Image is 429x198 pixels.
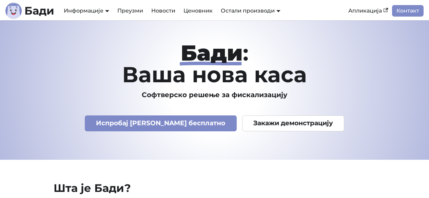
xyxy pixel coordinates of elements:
a: Преузми [113,5,147,17]
b: Бади [24,5,54,16]
a: Остали производи [221,7,280,14]
strong: Бади [181,40,243,66]
a: Закажи демонстрацију [242,115,345,131]
a: Ценовник [179,5,217,17]
a: Информације [64,7,109,14]
img: Лого [5,3,22,19]
h3: Софтверско решење за фискализацију [27,91,403,99]
a: ЛогоБади [5,3,54,19]
a: Новости [147,5,179,17]
a: Апликација [344,5,392,17]
a: Контакт [392,5,424,17]
a: Испробај [PERSON_NAME] бесплатно [85,115,237,131]
h1: : Ваша нова каса [27,42,403,85]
